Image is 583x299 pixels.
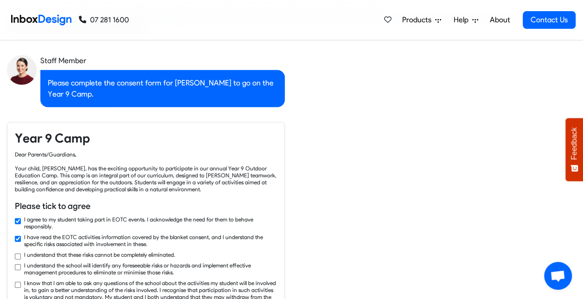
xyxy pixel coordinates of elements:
label: I agree to my student taking part in EOTC events. I acknowledge the need for them to behave respo... [24,216,277,230]
div: Open chat [544,262,572,290]
span: Help [454,14,472,26]
label: I understand the school will identify any foreseeable risks or hazards and implement effective ma... [24,262,277,276]
label: I have read the EOTC activities information covered by the blanket consent, and I understand the ... [24,234,277,247]
a: Help [450,11,482,29]
h6: Please tick to agree [15,200,277,212]
h4: Year 9 Camp [15,130,277,147]
a: Products [398,11,445,29]
div: Dear Parents/Guardians, Your child, [PERSON_NAME], has the exciting opportunity to participate in... [15,151,277,193]
div: Please complete the consent form for [PERSON_NAME] to go on the Year 9 Camp. [40,70,285,107]
label: I understand that these risks cannot be completely eliminated. [24,251,175,258]
span: Products [402,14,435,26]
a: About [487,11,513,29]
a: 07 281 1600 [79,14,129,26]
button: Feedback - Show survey [565,118,583,181]
div: Staff Member [40,55,285,66]
a: Contact Us [523,11,576,29]
img: staff_avatar.png [7,55,37,85]
span: Feedback [570,127,578,160]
